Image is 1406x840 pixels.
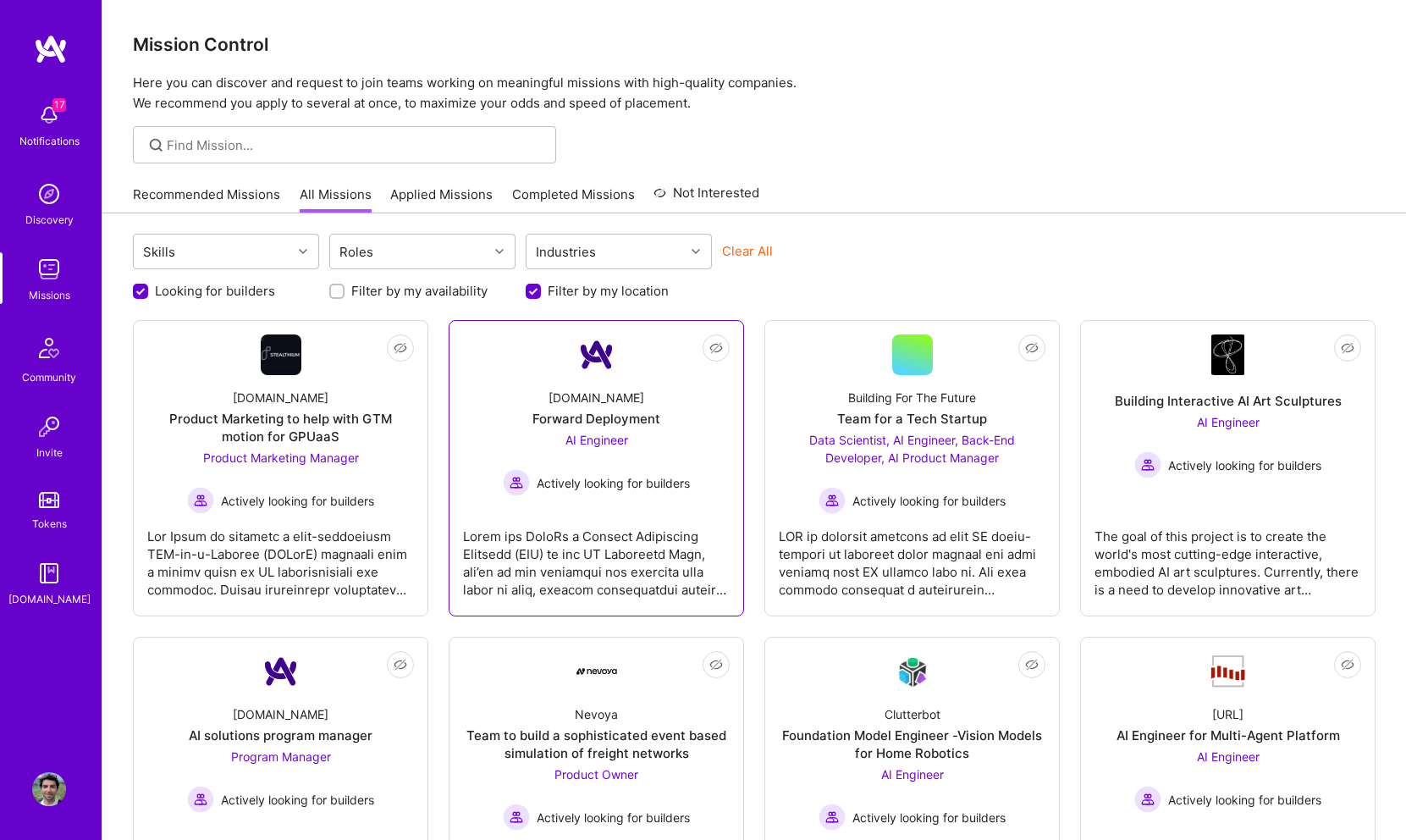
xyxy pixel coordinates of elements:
[1115,392,1342,410] div: Building Interactive AI Art Sculptures
[133,185,280,213] a: Recommended Missions
[1094,334,1361,602] a: Company LogoBuilding Interactive AI Art SculpturesAI Engineer Actively looking for buildersActive...
[29,286,70,304] div: Missions
[565,433,628,447] span: AI Engineer
[1341,658,1354,671] i: icon EyeClosed
[537,809,690,826] span: Actively looking for builders
[299,247,307,256] i: icon Chevron
[335,240,378,264] div: Roles
[1134,786,1161,813] img: Actively looking for builders
[139,240,179,264] div: Skills
[300,185,372,213] a: All Missions
[147,410,414,445] div: Product Marketing to help with GTM motion for GPUaaS
[189,727,372,744] div: AI solutions program manager
[34,34,68,64] img: logo
[503,804,530,831] img: Actively looking for builders
[892,652,933,692] img: Company Logo
[221,791,374,809] span: Actively looking for builders
[36,444,63,461] div: Invite
[32,252,66,286] img: teamwork
[1094,514,1361,599] div: The goal of this project is to create the world's most cutting-edge interactive, embodied AI art ...
[779,334,1045,602] a: Building For The FutureTeam for a Tech StartupData Scientist, AI Engineer, Back-End Developer, AI...
[32,556,66,590] img: guide book
[233,705,328,723] div: [DOMAIN_NAME]
[32,177,66,211] img: discovery
[537,474,690,492] span: Actively looking for builders
[351,282,488,300] label: Filter by my availability
[837,410,987,428] div: Team for a Tech Startup
[1134,451,1161,478] img: Actively looking for builders
[146,135,166,155] i: icon SearchGrey
[512,185,635,213] a: Completed Missions
[1197,415,1260,429] span: AI Engineer
[25,211,74,229] div: Discovery
[231,749,331,764] span: Program Manager
[187,487,214,514] img: Actively looking for builders
[848,389,976,406] div: Building For The Future
[576,334,617,375] img: Company Logo
[221,492,374,510] span: Actively looking for builders
[147,514,414,599] div: Lor Ipsum do sitametc a elit-seddoeiusm TEM-in-u-Laboree (DOLorE) magnaali enim a minimv quisn ex...
[532,240,600,264] div: Industries
[32,410,66,444] img: Invite
[463,727,730,762] div: Team to build a sophisticated event based simulation of freight networks
[495,247,504,256] i: icon Chevron
[261,651,301,692] img: Company Logo
[133,34,1376,55] h3: Mission Control
[19,132,80,150] div: Notifications
[390,185,493,213] a: Applied Missions
[548,282,669,300] label: Filter by my location
[881,767,944,782] span: AI Engineer
[1168,791,1321,809] span: Actively looking for builders
[22,368,76,386] div: Community
[463,334,730,602] a: Company Logo[DOMAIN_NAME]Forward DeploymentAI Engineer Actively looking for buildersActively look...
[709,341,723,355] i: icon EyeClosed
[32,515,67,533] div: Tokens
[394,658,407,671] i: icon EyeClosed
[653,183,759,213] a: Not Interested
[576,668,617,675] img: Company Logo
[1211,334,1245,375] img: Company Logo
[463,514,730,599] div: Lorem ips DoloRs a Consect Adipiscing Elitsedd (EIU) te inc UT Laboreetd Magn, ali’en ad min veni...
[503,469,530,496] img: Actively looking for builders
[819,804,846,831] img: Actively looking for builders
[1025,658,1039,671] i: icon EyeClosed
[779,727,1045,762] div: Foundation Model Engineer -Vision Models for Home Robotics
[1025,341,1039,355] i: icon EyeClosed
[8,590,91,608] div: [DOMAIN_NAME]
[852,492,1006,510] span: Actively looking for builders
[52,98,66,112] span: 17
[233,389,328,406] div: [DOMAIN_NAME]
[809,433,1015,465] span: Data Scientist, AI Engineer, Back-End Developer, AI Product Manager
[39,492,59,508] img: tokens
[261,334,301,375] img: Company Logo
[32,98,66,132] img: bell
[1117,727,1340,744] div: AI Engineer for Multi-Agent Platform
[575,705,618,723] div: Nevoya
[28,772,70,806] a: User Avatar
[394,341,407,355] i: icon EyeClosed
[885,705,940,723] div: Clutterbot
[32,772,66,806] img: User Avatar
[709,658,723,671] i: icon EyeClosed
[549,389,644,406] div: [DOMAIN_NAME]
[692,247,700,256] i: icon Chevron
[1341,341,1354,355] i: icon EyeClosed
[155,282,275,300] label: Looking for builders
[1197,749,1260,764] span: AI Engineer
[779,514,1045,599] div: LOR ip dolorsit ametcons ad elit SE doeiu-tempori ut laboreet dolor magnaal eni admi veniamq nost...
[167,136,543,154] input: Find Mission...
[1208,654,1249,689] img: Company Logo
[852,809,1006,826] span: Actively looking for builders
[147,334,414,602] a: Company Logo[DOMAIN_NAME]Product Marketing to help with GTM motion for GPUaaSProduct Marketing Ma...
[1212,705,1243,723] div: [URL]
[133,73,1376,113] p: Here you can discover and request to join teams working on meaningful missions with high-quality ...
[203,450,359,465] span: Product Marketing Manager
[29,328,69,368] img: Community
[819,487,846,514] img: Actively looking for builders
[722,242,773,260] button: Clear All
[187,786,214,813] img: Actively looking for builders
[1168,456,1321,474] span: Actively looking for builders
[554,767,638,782] span: Product Owner
[532,410,660,428] div: Forward Deployment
